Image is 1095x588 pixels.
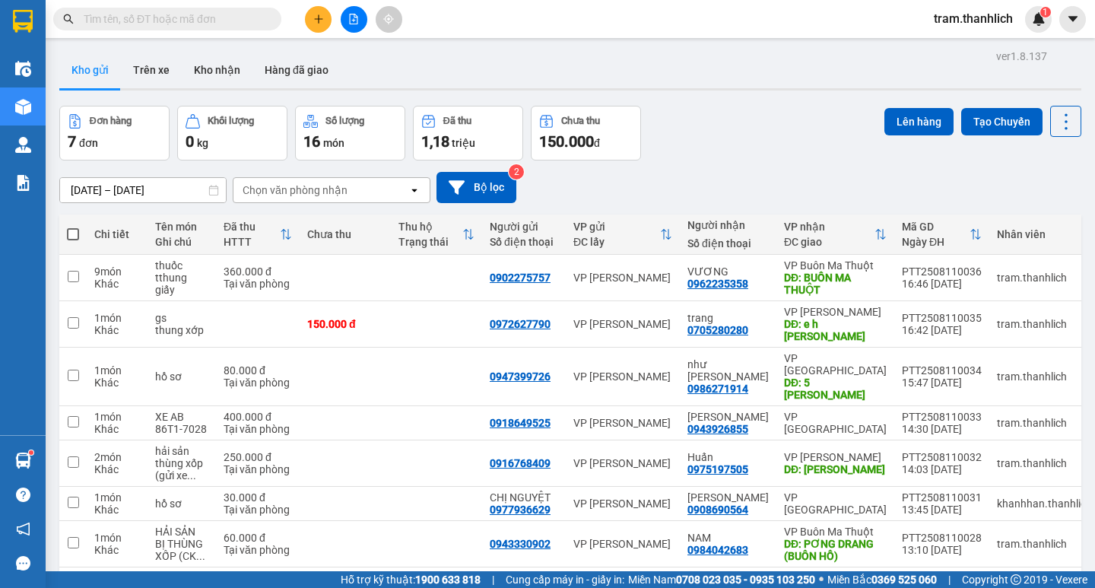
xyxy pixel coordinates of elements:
div: tram.thanhlich [997,318,1092,330]
div: Đã thu [443,116,471,126]
div: Tại văn phòng [224,504,292,516]
div: 0962235358 [687,278,748,290]
div: VP [PERSON_NAME] [573,370,672,383]
div: 9 món [94,265,140,278]
div: 80.000 đ [224,364,292,377]
div: VP gửi [573,221,660,233]
div: Khác [94,544,140,556]
div: như quỳnh [687,358,769,383]
div: 16:46 [DATE] [902,278,982,290]
div: DĐ: BUÔN MA THUỘT [784,272,887,296]
div: Tại văn phòng [224,377,292,389]
button: Đã thu1,18 triệu [413,106,523,161]
span: plus [313,14,324,24]
div: Trạng thái [398,236,462,248]
div: PTT2508110032 [902,451,982,463]
span: 7 [68,132,76,151]
strong: 0708 023 035 - 0935 103 250 [676,574,815,586]
div: VP nhận [784,221,874,233]
sup: 1 [29,450,33,455]
div: Huấn [687,451,769,463]
span: tram.thanhlich [922,9,1025,28]
div: 0705280280 [687,324,748,336]
div: 16:42 [DATE] [902,324,982,336]
div: 60.000 đ [224,532,292,544]
div: VP [PERSON_NAME] [573,538,672,550]
span: Miền Nam [628,571,815,588]
div: Người gửi [490,221,558,233]
div: Tại văn phòng [224,278,292,290]
div: tram.thanhlich [997,370,1092,383]
div: Khối lượng [208,116,254,126]
div: PTT2508110033 [902,411,982,423]
span: | [492,571,494,588]
button: aim [376,6,402,33]
div: 0918649525 [490,417,551,429]
button: Đơn hàng7đơn [59,106,170,161]
span: đơn [79,137,98,149]
div: PTT2508110035 [902,312,982,324]
button: Số lượng16món [295,106,405,161]
div: 0975197505 [687,463,748,475]
span: món [323,137,344,149]
div: trang [687,312,769,324]
div: VP [PERSON_NAME] [784,306,887,318]
th: Toggle SortBy [776,215,894,255]
div: 0943926855 [687,423,748,435]
div: 0908690564 [687,504,748,516]
th: Toggle SortBy [391,215,482,255]
div: hồ sơ [155,370,208,383]
div: Khác [94,324,140,336]
th: Toggle SortBy [216,215,300,255]
div: tthung giấy [155,272,208,296]
div: Chọn văn phòng nhận [243,183,348,198]
span: notification [16,522,30,536]
div: VP [GEOGRAPHIC_DATA] [784,491,887,516]
div: BỊ THÙNG XỐP (CK CÔ ĐÀO) [155,538,208,562]
div: Thu hộ [398,221,462,233]
div: PTT2508110031 [902,491,982,504]
strong: 1900 633 818 [415,574,481,586]
sup: 2 [509,164,524,180]
div: DĐ: PƠNG DRANG (BUÔN HỒ) [784,538,887,562]
img: warehouse-icon [15,137,31,153]
span: file-add [348,14,359,24]
div: Số điện thoại [687,237,769,250]
span: search [63,14,74,24]
div: ver 1.8.137 [996,48,1047,65]
sup: 1 [1040,7,1051,17]
span: | [948,571,951,588]
div: Tại văn phòng [224,463,292,475]
span: message [16,556,30,571]
div: 400.000 đ [224,411,292,423]
span: copyright [1011,574,1021,585]
span: Cung cấp máy in - giấy in: [506,571,624,588]
div: Gửi: VP [PERSON_NAME] [11,89,125,121]
div: 1 món [94,491,140,504]
span: ⚪️ [819,577,824,583]
div: 1 món [94,411,140,423]
div: 0986271914 [687,383,748,395]
div: Nhân viên [997,228,1092,240]
div: 360.000 đ [224,265,292,278]
div: VP Buôn Ma Thuột [784,259,887,272]
div: Số lượng [325,116,364,126]
span: ... [187,469,196,482]
div: Tên món [155,221,208,233]
div: Người nhận [687,219,769,231]
button: Lên hàng [884,108,954,135]
span: 150.000 [539,132,594,151]
div: 30.000 đ [224,491,292,504]
div: VP [PERSON_NAME] [573,497,672,510]
span: caret-down [1066,12,1080,26]
div: XE AB [155,411,208,423]
div: Khác [94,463,140,475]
div: 13:45 [DATE] [902,504,982,516]
div: Số điện thoại [490,236,558,248]
img: icon-new-feature [1032,12,1046,26]
div: hồ sơ [155,497,208,510]
div: tram.thanhlich [997,417,1092,429]
div: 14:30 [DATE] [902,423,982,435]
div: Khác [94,504,140,516]
div: VP [PERSON_NAME] [784,451,887,463]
